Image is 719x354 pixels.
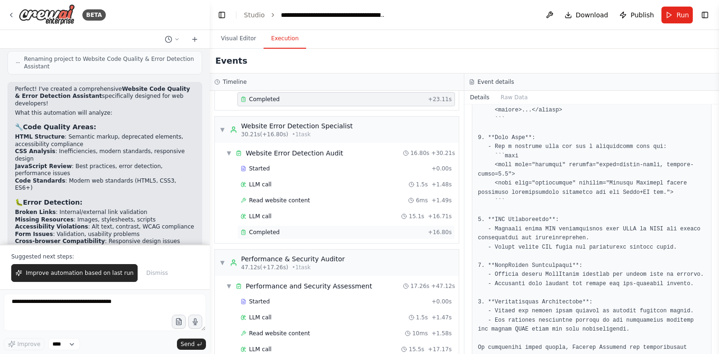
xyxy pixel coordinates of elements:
[464,91,495,104] button: Details
[15,238,105,244] strong: Cross-browser Compatibility
[15,148,195,162] li: : Inefficiencies, modern standards, responsive design
[187,34,202,45] button: Start a new chat
[416,197,428,204] span: 6ms
[249,213,271,220] span: LLM call
[411,149,430,157] span: 16.80s
[15,223,195,231] li: : Alt text, contrast, WCAG compliance
[15,216,195,224] li: : Images, stylesheets, scripts
[226,282,232,290] span: ▼
[428,229,452,236] span: + 16.80s
[264,29,306,49] button: Execution
[15,209,195,216] li: : Internal/external link validation
[244,11,265,19] a: Studio
[215,8,228,22] button: Hide left sidebar
[431,282,455,290] span: + 47.12s
[244,10,386,20] nav: breadcrumb
[292,131,311,138] span: • 1 task
[15,177,195,192] li: : Modern web standards (HTML5, CSS3, ES6+)
[246,281,372,291] div: Performance and Security Assessment
[661,7,693,23] button: Run
[432,330,452,337] span: + 1.58s
[249,314,271,321] span: LLM call
[477,78,514,86] h3: Event details
[249,229,279,236] span: Completed
[432,165,452,172] span: + 0.00s
[431,149,455,157] span: + 30.21s
[15,133,65,140] strong: HTML Structure
[15,133,195,148] li: : Semantic markup, deprecated elements, accessibility compliance
[4,338,44,350] button: Improve
[15,122,195,132] h3: 🔧 :
[19,4,75,25] img: Logo
[241,121,352,131] div: Website Error Detection Specialist
[15,86,190,100] strong: Website Code Quality & Error Detection Assistant
[15,198,195,207] h3: 🐛 :
[15,148,55,155] strong: CSS Analysis
[246,148,343,158] div: Website Error Detection Audit
[412,330,428,337] span: 10ms
[676,10,689,20] span: Run
[226,149,232,157] span: ▼
[241,131,288,138] span: 30.21s (+16.80s)
[432,314,452,321] span: + 1.47s
[15,209,56,215] strong: Broken Links
[249,165,270,172] span: Started
[141,264,172,282] button: Dismiss
[15,163,72,170] strong: JavaScript Review
[220,126,225,133] span: ▼
[432,181,452,188] span: + 1.48s
[409,213,424,220] span: 15.1s
[409,346,424,353] span: 15.5s
[177,339,206,350] button: Send
[241,264,288,271] span: 47.12s (+17.26s)
[223,78,247,86] h3: Timeline
[249,197,310,204] span: Read website content
[23,123,94,131] strong: Code Quality Areas
[15,223,88,230] strong: Accessibility Violations
[15,238,195,245] li: : Responsive design issues
[215,54,247,67] h2: Events
[15,216,73,223] strong: Missing Resources
[26,269,133,277] span: Improve automation based on last run
[698,8,712,22] button: Show right sidebar
[15,231,195,238] li: : Validation, usability problems
[428,213,452,220] span: + 16.71s
[416,181,428,188] span: 1.5s
[17,340,40,348] span: Improve
[249,298,270,305] span: Started
[213,29,264,49] button: Visual Editor
[15,110,195,117] h2: What this automation will analyze:
[428,96,452,103] span: + 23.11s
[146,269,168,277] span: Dismiss
[15,177,65,184] strong: Code Standards
[249,346,271,353] span: LLM call
[172,315,186,329] button: Upload files
[23,199,80,206] strong: Error Detection
[432,197,452,204] span: + 1.49s
[15,231,53,237] strong: Form Issues
[15,86,195,108] p: Perfect! I've created a comprehensive specifically designed for web developers!
[82,9,106,21] div: BETA
[411,282,430,290] span: 17.26s
[616,7,658,23] button: Publish
[416,314,428,321] span: 1.5s
[249,96,279,103] span: Completed
[432,298,452,305] span: + 0.00s
[428,346,452,353] span: + 17.17s
[495,91,534,104] button: Raw Data
[249,330,310,337] span: Read website content
[24,55,194,70] span: Renaming project to Website Code Quality & Error Detection Assistant
[241,254,345,264] div: Performance & Security Auditor
[561,7,612,23] button: Download
[181,340,195,348] span: Send
[11,264,138,282] button: Improve automation based on last run
[161,34,183,45] button: Switch to previous chat
[188,315,202,329] button: Click to speak your automation idea
[576,10,609,20] span: Download
[11,253,198,260] p: Suggested next steps:
[220,259,225,266] span: ▼
[15,163,195,177] li: : Best practices, error detection, performance issues
[292,264,311,271] span: • 1 task
[249,181,271,188] span: LLM call
[631,10,654,20] span: Publish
